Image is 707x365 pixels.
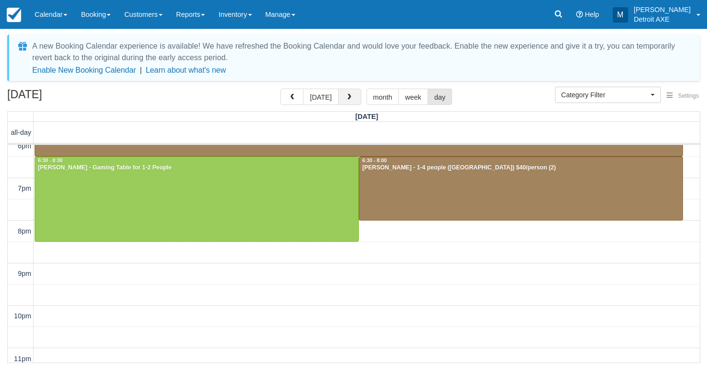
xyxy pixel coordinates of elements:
[18,270,31,277] span: 9pm
[634,14,691,24] p: Detroit AXE
[585,11,599,18] span: Help
[303,89,338,105] button: [DATE]
[11,129,31,136] span: all-day
[18,142,31,150] span: 6pm
[362,164,680,172] div: [PERSON_NAME] - 1-4 people ([GEOGRAPHIC_DATA]) $40/person (2)
[38,164,356,172] div: [PERSON_NAME] - Gaming Table for 1-2 People
[576,11,583,18] i: Help
[146,66,226,74] a: Learn about what's new
[366,89,399,105] button: month
[613,7,628,23] div: M
[14,355,31,363] span: 11pm
[38,158,63,163] span: 6:30 - 8:30
[428,89,452,105] button: day
[32,65,136,75] button: Enable New Booking Calendar
[140,66,142,74] span: |
[35,156,359,242] a: 6:30 - 8:30[PERSON_NAME] - Gaming Table for 1-2 People
[362,158,387,163] span: 6:30 - 8:00
[14,312,31,320] span: 10pm
[7,89,129,106] h2: [DATE]
[18,184,31,192] span: 7pm
[32,40,688,64] div: A new Booking Calendar experience is available! We have refreshed the Booking Calendar and would ...
[398,89,428,105] button: week
[661,89,705,103] button: Settings
[634,5,691,14] p: [PERSON_NAME]
[355,113,379,120] span: [DATE]
[18,227,31,235] span: 8pm
[561,90,648,100] span: Category Filter
[678,92,699,99] span: Settings
[555,87,661,103] button: Category Filter
[7,8,21,22] img: checkfront-main-nav-mini-logo.png
[359,156,683,221] a: 6:30 - 8:00[PERSON_NAME] - 1-4 people ([GEOGRAPHIC_DATA]) $40/person (2)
